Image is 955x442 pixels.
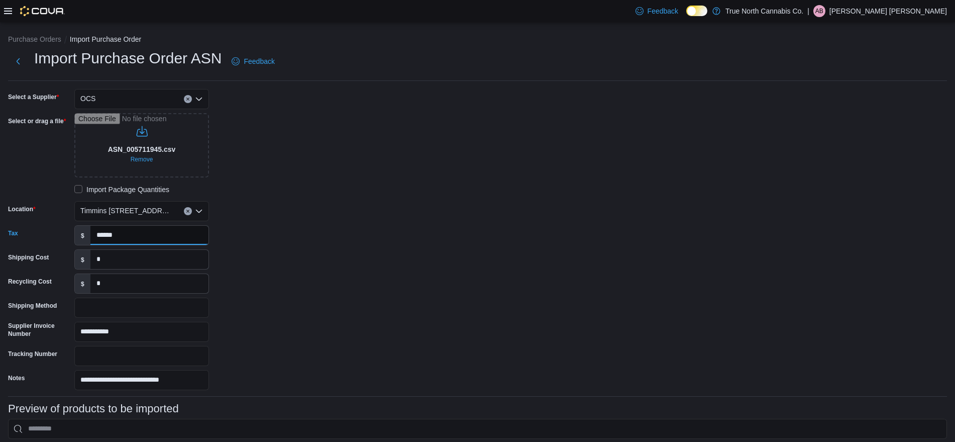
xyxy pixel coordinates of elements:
[8,322,70,338] label: Supplier Invoice Number
[8,278,52,286] label: Recycling Cost
[8,93,59,101] label: Select a Supplier
[8,34,947,46] nav: An example of EuiBreadcrumbs
[75,226,90,245] label: $
[686,6,707,16] input: Dark Mode
[8,374,25,382] label: Notes
[815,5,823,17] span: AB
[74,184,169,196] label: Import Package Quantities
[195,95,203,103] button: Open list of options
[813,5,825,17] div: Austen Bourgon
[244,56,274,66] span: Feedback
[127,153,157,165] button: Clear selected files
[8,253,49,261] label: Shipping Cost
[686,16,687,17] span: Dark Mode
[75,274,90,293] label: $
[8,229,18,237] label: Tax
[75,250,90,269] label: $
[228,51,278,71] a: Feedback
[70,35,141,43] button: Import Purchase Order
[807,5,809,17] p: |
[725,5,803,17] p: True North Cannabis Co.
[184,207,192,215] button: Clear input
[8,419,947,439] input: This is a search bar. As you type, the results lower in the page will automatically filter.
[8,117,66,125] label: Select or drag a file
[8,403,179,415] h3: Preview of products to be imported
[20,6,65,16] img: Cova
[34,48,222,68] h1: Import Purchase Order ASN
[195,207,203,215] button: Open list of options
[80,205,174,217] span: Timmins [STREET_ADDRESS]
[8,35,61,43] button: Purchase Orders
[184,95,192,103] button: Clear input
[8,205,36,213] label: Location
[74,113,209,178] input: Use aria labels when no actual label is in use
[8,350,57,358] label: Tracking Number
[648,6,678,16] span: Feedback
[80,93,95,105] span: OCS
[829,5,947,17] p: [PERSON_NAME] [PERSON_NAME]
[8,302,57,310] label: Shipping Method
[131,155,153,163] span: Remove
[8,51,28,71] button: Next
[631,1,682,21] a: Feedback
